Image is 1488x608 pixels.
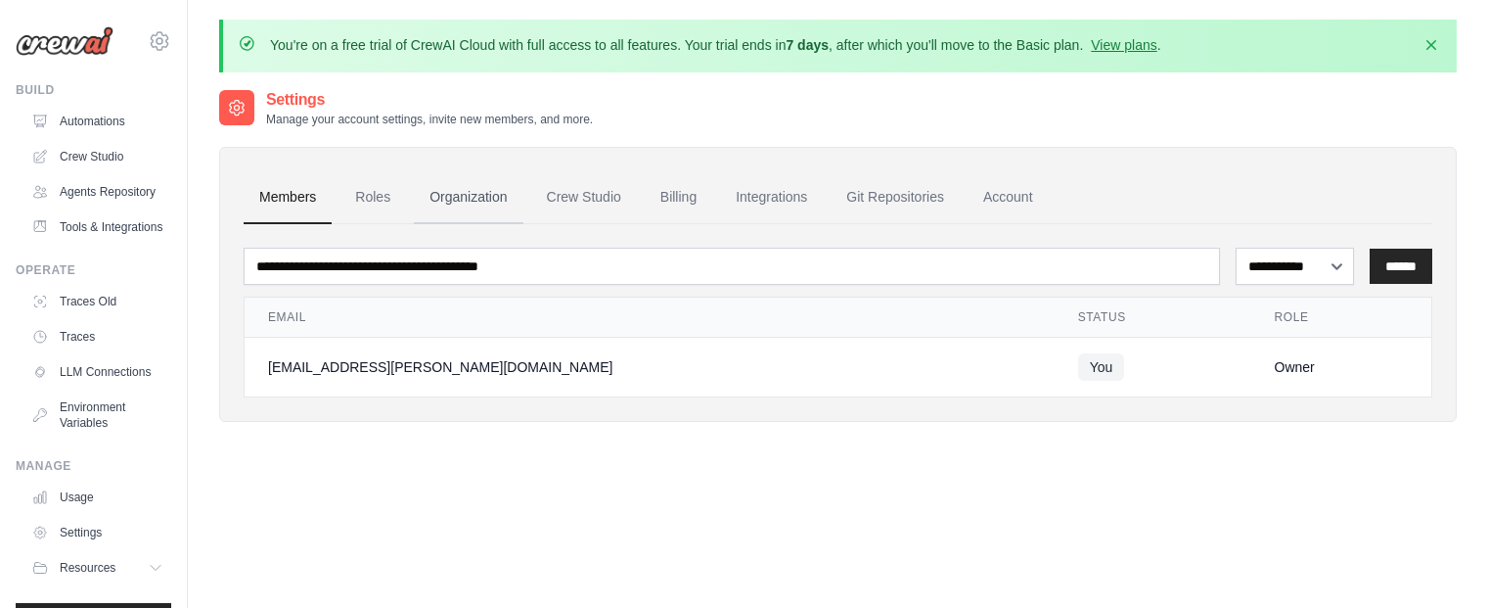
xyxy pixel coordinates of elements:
th: Role [1251,298,1431,338]
a: Agents Repository [23,176,171,208]
span: You [1078,353,1125,381]
p: You're on a free trial of CrewAI Cloud with full access to all features. Your trial ends in , aft... [270,35,1161,55]
div: Operate [16,262,171,278]
a: Git Repositories [831,171,960,224]
strong: 7 days [786,37,829,53]
span: Resources [60,560,115,576]
img: Logo [16,26,113,56]
a: LLM Connections [23,356,171,388]
button: Resources [23,552,171,584]
div: Manage [16,458,171,474]
a: Automations [23,106,171,137]
a: Crew Studio [23,141,171,172]
div: [EMAIL_ADDRESS][PERSON_NAME][DOMAIN_NAME] [268,357,1031,377]
h2: Settings [266,88,593,112]
th: Email [245,298,1055,338]
a: Traces Old [23,286,171,317]
a: Integrations [720,171,823,224]
a: Account [968,171,1049,224]
a: Billing [645,171,712,224]
a: Tools & Integrations [23,211,171,243]
p: Manage your account settings, invite new members, and more. [266,112,593,127]
div: Build [16,82,171,98]
a: Members [244,171,332,224]
a: Environment Variables [23,392,171,439]
a: Organization [414,171,522,224]
a: Crew Studio [531,171,637,224]
th: Status [1055,298,1251,338]
a: Settings [23,517,171,548]
div: Owner [1275,357,1408,377]
a: Usage [23,482,171,513]
a: Traces [23,321,171,352]
a: Roles [339,171,406,224]
a: View plans [1091,37,1156,53]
